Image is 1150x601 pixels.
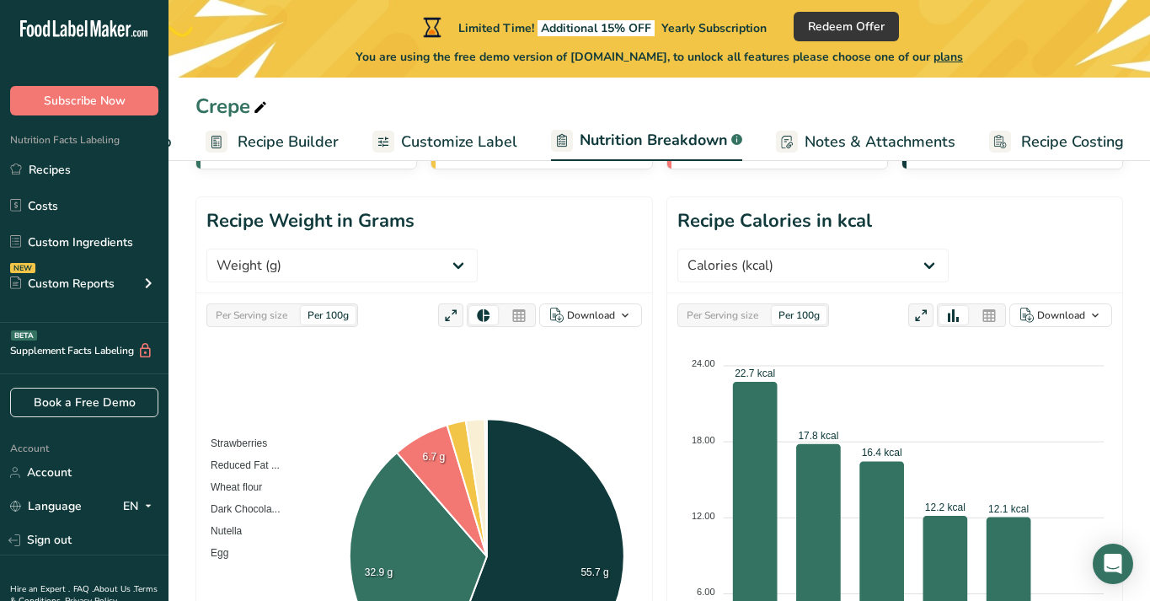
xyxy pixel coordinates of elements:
[989,123,1124,161] a: Recipe Costing
[692,511,715,521] tspan: 12.00
[198,525,242,537] span: Nutella
[580,129,728,152] span: Nutrition Breakdown
[11,330,37,341] div: BETA
[808,18,885,35] span: Redeem Offer
[805,131,955,153] span: Notes & Attachments
[697,587,714,597] tspan: 6.00
[1021,131,1124,153] span: Recipe Costing
[776,123,955,161] a: Notes & Attachments
[551,121,742,162] a: Nutrition Breakdown
[209,306,294,325] div: Per Serving size
[420,17,767,37] div: Limited Time!
[677,207,872,235] h1: Recipe Calories in kcal
[10,583,70,595] a: Hire an Expert .
[206,123,339,161] a: Recipe Builder
[198,547,228,559] span: Egg
[301,306,356,325] div: Per 100g
[567,308,615,323] div: Download
[198,481,262,493] span: Wheat flour
[123,496,158,517] div: EN
[933,49,963,65] span: plans
[44,92,126,110] span: Subscribe Now
[198,437,267,449] span: Strawberries
[10,491,82,521] a: Language
[10,263,35,273] div: NEW
[794,12,899,41] button: Redeem Offer
[195,91,270,121] div: Crepe
[238,131,339,153] span: Recipe Builder
[772,306,826,325] div: Per 100g
[1037,308,1085,323] div: Download
[680,306,765,325] div: Per Serving size
[1009,303,1112,327] button: Download
[198,459,280,471] span: Reduced Fat ...
[94,583,134,595] a: About Us .
[10,86,158,115] button: Subscribe Now
[1093,544,1133,584] div: Open Intercom Messenger
[10,388,158,417] a: Book a Free Demo
[10,275,115,292] div: Custom Reports
[73,583,94,595] a: FAQ .
[692,435,715,445] tspan: 18.00
[539,303,642,327] button: Download
[356,48,963,66] span: You are using the free demo version of [DOMAIN_NAME], to unlock all features please choose one of...
[692,358,715,368] tspan: 24.00
[206,207,415,235] h1: Recipe Weight in Grams
[661,20,767,36] span: Yearly Subscription
[198,503,281,515] span: Dark Chocola...
[372,123,517,161] a: Customize Label
[538,20,655,36] span: Additional 15% OFF
[401,131,517,153] span: Customize Label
